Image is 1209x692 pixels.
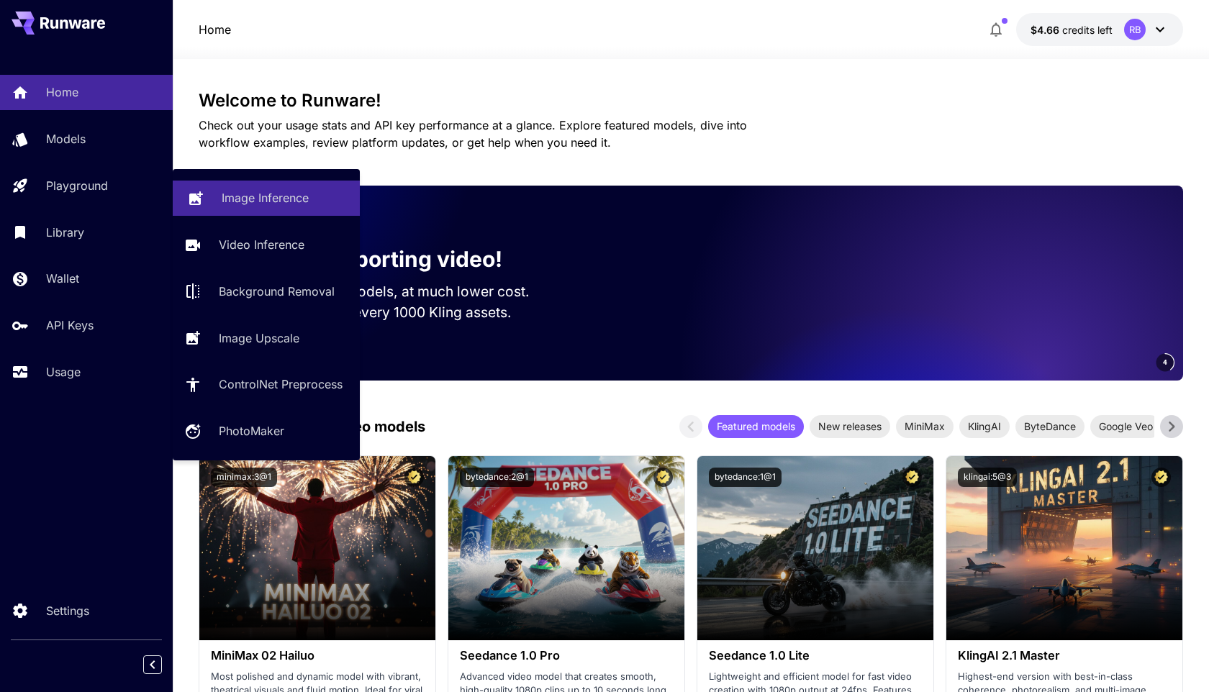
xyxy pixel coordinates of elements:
[46,177,108,194] p: Playground
[173,227,360,263] a: Video Inference
[219,329,299,347] p: Image Upscale
[1151,468,1171,487] button: Certified Model – Vetted for best performance and includes a commercial license.
[46,602,89,619] p: Settings
[262,243,502,276] p: Now supporting video!
[653,468,673,487] button: Certified Model – Vetted for best performance and includes a commercial license.
[222,189,309,206] p: Image Inference
[219,283,335,300] p: Background Removal
[1163,357,1167,368] span: 4
[222,281,557,302] p: Run the best video models, at much lower cost.
[46,270,79,287] p: Wallet
[219,375,343,393] p: ControlNet Preprocess
[460,468,534,487] button: bytedance:2@1
[1031,22,1113,37] div: $4.65954
[173,414,360,449] a: PhotoMaker
[219,422,284,440] p: PhotoMaker
[154,652,173,678] div: Collapse sidebar
[211,649,424,663] h3: MiniMax 02 Hailuo
[199,91,1183,111] h3: Welcome to Runware!
[404,468,424,487] button: Certified Model – Vetted for best performance and includes a commercial license.
[1062,24,1113,36] span: credits left
[199,456,435,640] img: alt
[199,118,747,150] span: Check out your usage stats and API key performance at a glance. Explore featured models, dive int...
[959,419,1010,434] span: KlingAI
[902,468,922,487] button: Certified Model – Vetted for best performance and includes a commercial license.
[896,419,954,434] span: MiniMax
[46,224,84,241] p: Library
[709,649,922,663] h3: Seedance 1.0 Lite
[708,419,804,434] span: Featured models
[958,468,1017,487] button: klingai:5@3
[143,655,162,674] button: Collapse sidebar
[173,181,360,216] a: Image Inference
[1090,419,1162,434] span: Google Veo
[1016,13,1183,46] button: $4.65954
[1015,419,1085,434] span: ByteDance
[1124,19,1146,40] div: RB
[448,456,684,640] img: alt
[1031,24,1062,36] span: $4.66
[697,456,933,640] img: alt
[211,468,277,487] button: minimax:3@1
[709,468,782,487] button: bytedance:1@1
[173,274,360,309] a: Background Removal
[46,363,81,381] p: Usage
[946,456,1182,640] img: alt
[173,367,360,402] a: ControlNet Preprocess
[173,320,360,355] a: Image Upscale
[199,21,231,38] nav: breadcrumb
[810,419,890,434] span: New releases
[222,302,557,323] p: Save up to $500 for every 1000 Kling assets.
[46,317,94,334] p: API Keys
[219,236,304,253] p: Video Inference
[46,83,78,101] p: Home
[958,649,1171,663] h3: KlingAI 2.1 Master
[460,649,673,663] h3: Seedance 1.0 Pro
[46,130,86,147] p: Models
[199,21,231,38] p: Home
